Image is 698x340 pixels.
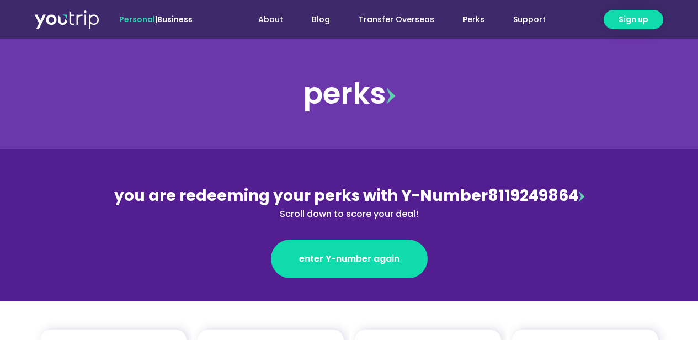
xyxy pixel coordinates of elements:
[619,14,648,25] span: Sign up
[157,14,193,25] a: Business
[271,240,428,278] a: enter Y-number again
[499,9,560,30] a: Support
[297,9,344,30] a: Blog
[114,185,488,206] span: you are redeeming your perks with Y-Number
[244,9,297,30] a: About
[110,208,589,221] div: Scroll down to score your deal!
[449,9,499,30] a: Perks
[344,9,449,30] a: Transfer Overseas
[119,14,193,25] span: |
[119,14,155,25] span: Personal
[299,252,399,265] span: enter Y-number again
[604,10,663,29] a: Sign up
[222,9,560,30] nav: Menu
[110,184,589,221] div: 8119249864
